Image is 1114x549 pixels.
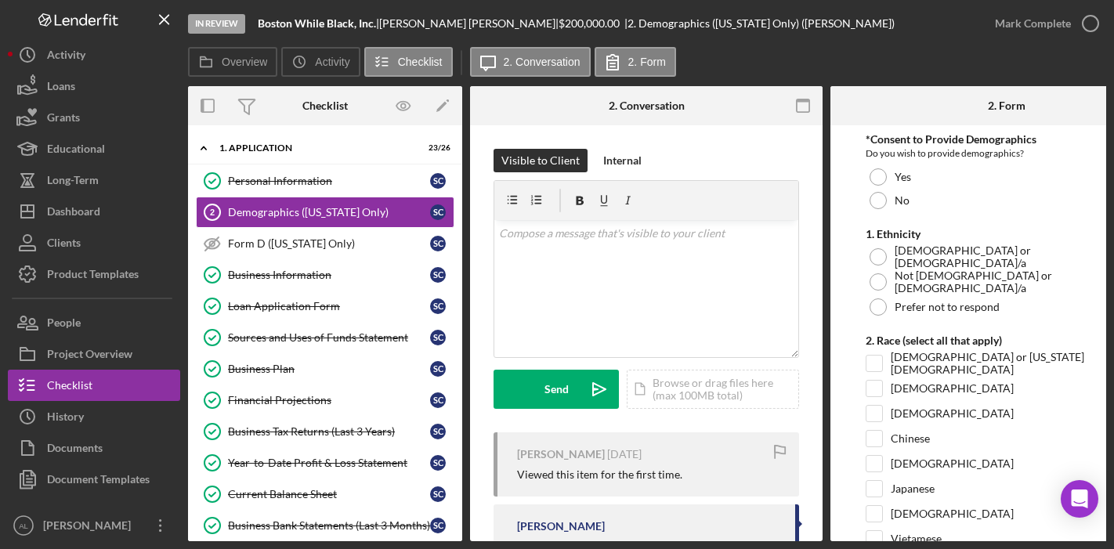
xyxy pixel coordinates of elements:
button: Activity [281,47,360,77]
button: Overview [188,47,277,77]
button: People [8,307,180,338]
a: Business Tax Returns (Last 3 Years)SC [196,416,454,447]
div: [PERSON_NAME] [39,510,141,545]
div: Checklist [47,370,92,405]
label: Checklist [398,56,443,68]
div: Form D ([US_STATE] Only) [228,237,430,250]
div: Visible to Client [501,149,580,172]
div: Internal [603,149,642,172]
div: [PERSON_NAME] [PERSON_NAME] | [379,17,559,30]
label: Activity [315,56,349,68]
div: Project Overview [47,338,132,374]
div: Personal Information [228,175,430,187]
div: Activity [47,39,85,74]
div: Financial Projections [228,394,430,406]
label: Yes [895,171,911,183]
a: Business PlanSC [196,353,454,385]
div: Clients [47,227,81,262]
button: Internal [595,149,649,172]
div: S C [430,267,446,283]
a: Business InformationSC [196,259,454,291]
label: Prefer not to respond [895,301,1000,313]
label: Vietamese [891,531,942,547]
label: Overview [222,56,267,68]
div: S C [430,392,446,408]
button: Dashboard [8,196,180,227]
div: S C [430,298,446,314]
button: AL[PERSON_NAME] [8,510,180,541]
div: S C [430,330,446,345]
a: Project Overview [8,338,180,370]
div: S C [430,424,446,439]
a: 2Demographics ([US_STATE] Only)SC [196,197,454,228]
div: Long-Term [47,164,99,200]
div: Current Balance Sheet [228,488,430,500]
div: Mark Complete [995,8,1071,39]
div: S C [430,486,446,502]
div: Business Bank Statements (Last 3 Months) [228,519,430,532]
div: S C [430,518,446,533]
div: S C [430,361,446,377]
button: Product Templates [8,258,180,290]
label: 2. Conversation [504,56,581,68]
tspan: 2 [210,208,215,217]
label: 2. Form [628,56,666,68]
div: Document Templates [47,464,150,499]
div: Loans [47,70,75,106]
button: Loans [8,70,180,102]
button: Documents [8,432,180,464]
div: Dashboard [47,196,100,231]
button: Clients [8,227,180,258]
button: Educational [8,133,180,164]
button: Long-Term [8,164,180,196]
button: Visible to Client [494,149,588,172]
a: Financial ProjectionsSC [196,385,454,416]
label: [DEMOGRAPHIC_DATA] [891,456,1014,471]
a: Business Bank Statements (Last 3 Months)SC [196,510,454,541]
div: Checklist [302,99,348,112]
div: S C [430,236,446,251]
text: AL [19,522,28,530]
div: [PERSON_NAME] [517,520,605,533]
div: Grants [47,102,80,137]
div: S C [430,455,446,471]
div: Business Information [228,269,430,281]
div: 2. Form [988,99,1025,112]
div: Year-to-Date Profit & Loss Statement [228,457,430,469]
button: Activity [8,39,180,70]
b: Boston While Black, Inc. [258,16,376,30]
label: Japanese [891,481,935,497]
div: [PERSON_NAME] [517,448,605,461]
div: 23 / 26 [422,143,450,153]
div: Business Plan [228,363,430,375]
label: [DEMOGRAPHIC_DATA] [891,506,1014,522]
label: [DEMOGRAPHIC_DATA] [891,381,1014,396]
label: [DEMOGRAPHIC_DATA] [891,406,1014,421]
div: 1. Application [219,143,411,153]
a: Current Balance SheetSC [196,479,454,510]
time: 2025-03-31 02:00 [607,448,642,461]
label: Chinese [891,431,930,446]
button: Mark Complete [979,8,1106,39]
div: Viewed this item for the first time. [517,468,682,481]
a: Sources and Uses of Funds StatementSC [196,322,454,353]
div: S C [430,173,446,189]
a: Loan Application FormSC [196,291,454,322]
div: In Review [188,14,245,34]
div: Loan Application Form [228,300,430,312]
div: Open Intercom Messenger [1061,480,1098,518]
a: Grants [8,102,180,133]
button: Document Templates [8,464,180,495]
div: Documents [47,432,103,468]
div: $200,000.00 [559,17,624,30]
label: No [895,194,910,207]
div: People [47,307,81,342]
a: Year-to-Date Profit & Loss StatementSC [196,447,454,479]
